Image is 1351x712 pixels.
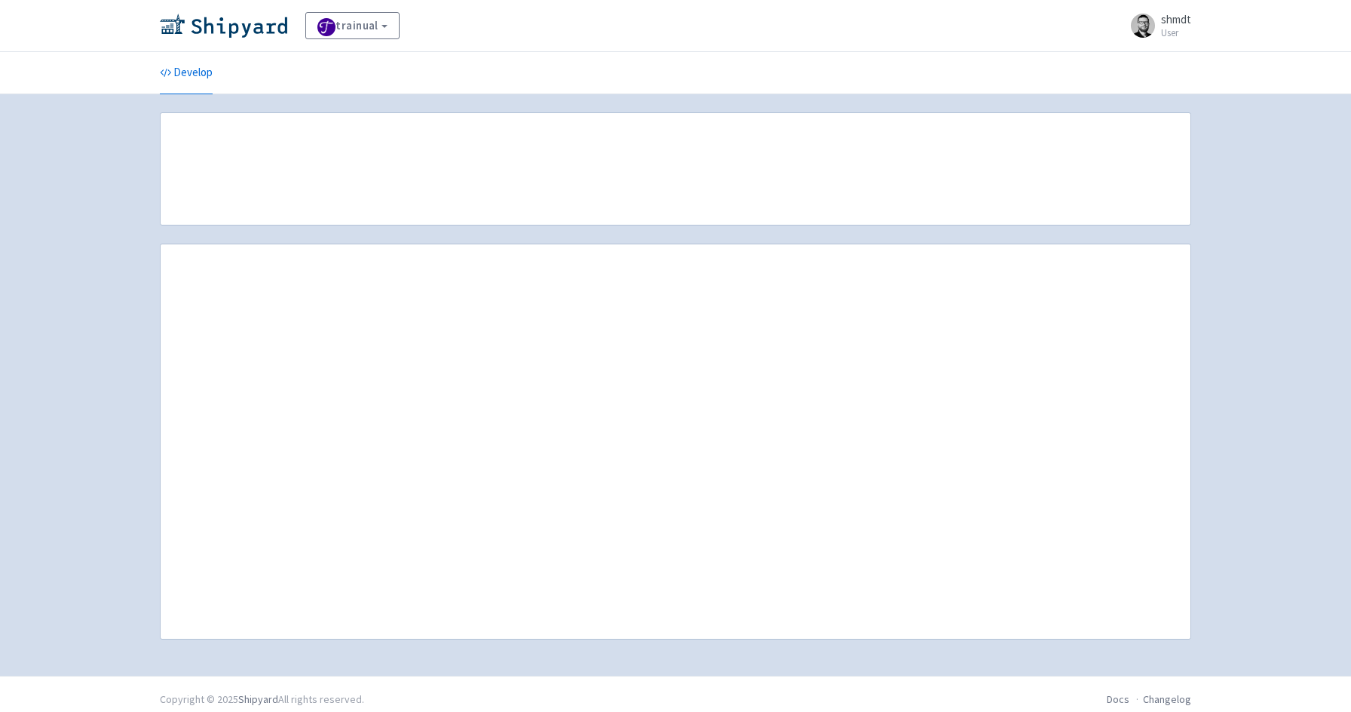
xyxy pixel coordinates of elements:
[1161,12,1191,26] span: shmdt
[1161,28,1191,38] small: User
[160,14,287,38] img: Shipyard logo
[1143,692,1191,706] a: Changelog
[1122,14,1191,38] a: shmdt User
[238,692,278,706] a: Shipyard
[305,12,400,39] a: trainual
[160,52,213,94] a: Develop
[1107,692,1129,706] a: Docs
[160,692,364,707] div: Copyright © 2025 All rights reserved.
